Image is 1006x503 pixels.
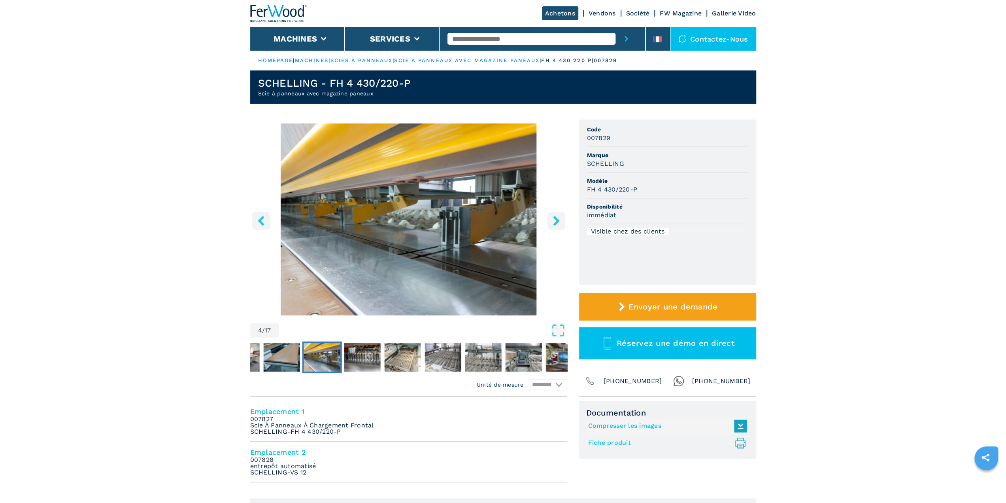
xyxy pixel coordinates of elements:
[465,343,501,372] img: 2fd30078c224906bf518cb76f8b425e5
[589,9,616,17] a: Vendons
[281,323,565,338] button: Open Fullscreen
[594,57,617,64] p: 007829
[263,343,300,372] img: bcd095de88edc784bffc96a649b4ca9f
[660,9,702,17] a: FW Magazine
[344,343,380,372] img: c3cb8b205374c77ab69b4efa02eedb0d
[587,159,624,168] h3: SCHELLING
[588,419,743,433] a: Compresser les images
[588,437,743,450] a: Fiche produit
[423,342,462,373] button: Go to Slide 7
[615,27,637,51] button: submit-button
[586,408,749,418] span: Documentation
[579,327,756,359] button: Réservez une démo en direct
[250,401,567,442] li: Emplacement 1
[370,34,410,44] button: Services
[394,57,540,63] a: scie à panneaux avec magazine paneaux
[328,57,330,63] span: |
[504,342,543,373] button: Go to Slide 9
[505,343,542,372] img: 9e86e4dca465528aa04879aad0ed1652
[972,467,1000,497] iframe: Chat
[250,442,567,482] li: Emplacement 2
[393,57,394,63] span: |
[463,342,503,373] button: Go to Slide 8
[545,343,582,372] img: 8effcc1853f6b59a97566e8cb6b541d4
[587,125,748,133] span: Code
[541,57,594,64] p: fh 4 430 220 p |
[670,27,756,51] div: Contactez-nous
[976,448,995,467] a: sharethis
[250,123,567,315] div: Go to Slide 4
[258,57,293,63] a: HOMEPAGE
[587,151,748,159] span: Marque
[250,448,567,457] h4: Emplacement 2
[604,376,662,387] span: [PHONE_NUMBER]
[250,123,567,315] img: Scie à panneaux avec magazine paneaux SCHELLING FH 4 430/220-P
[330,57,393,63] a: scies à panneaux
[544,342,583,373] button: Go to Slide 10
[547,212,565,230] button: right-button
[587,133,611,142] h3: 007829
[626,9,650,17] a: Société
[587,228,669,235] div: Visible chez des clients
[265,327,271,334] span: 17
[542,6,578,20] a: Achetons
[295,57,329,63] a: machines
[181,342,498,373] nav: Thumbnail Navigation
[712,9,756,17] a: Gallerie Video
[274,34,317,44] button: Machines
[617,338,734,348] span: Réservez une démo en direct
[250,407,567,416] h4: Emplacement 1
[250,416,374,435] em: 007827 Scie À Panneaux À Chargement Frontal SCHELLING-FH 4 430/220-P
[628,302,717,311] span: Envoyer une demande
[678,35,686,43] img: Contactez-nous
[258,89,411,97] h2: Scie à panneaux avec magazine paneaux
[302,342,342,373] button: Go to Slide 4
[425,343,461,372] img: 9edb803d914e15bb5cc784d8da61d69b
[262,342,301,373] button: Go to Slide 3
[384,343,421,372] img: 367aa02b59a381e7922e4378fd2ee39a
[293,57,294,63] span: |
[673,376,684,387] img: Whatsapp
[540,57,541,63] span: |
[342,342,382,373] button: Go to Slide 5
[262,327,265,334] span: /
[304,343,340,372] img: da103d0b538ab2dc08f8f3c1e86e406f
[692,376,751,387] span: [PHONE_NUMBER]
[587,211,617,220] h3: immédiat
[383,342,422,373] button: Go to Slide 6
[477,381,524,389] em: Unité de mesure
[587,177,748,185] span: Modèle
[587,203,748,211] span: Disponibilité
[252,212,270,230] button: left-button
[250,5,307,22] img: Ferwood
[258,327,262,334] span: 4
[258,77,411,89] h1: SCHELLING - FH 4 430/220-P
[585,376,596,387] img: Phone
[579,293,756,321] button: Envoyer une demande
[587,185,638,194] h3: FH 4 430/220-P
[250,457,316,476] em: 007828 entrepôt automatisé SCHELLING-VS 12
